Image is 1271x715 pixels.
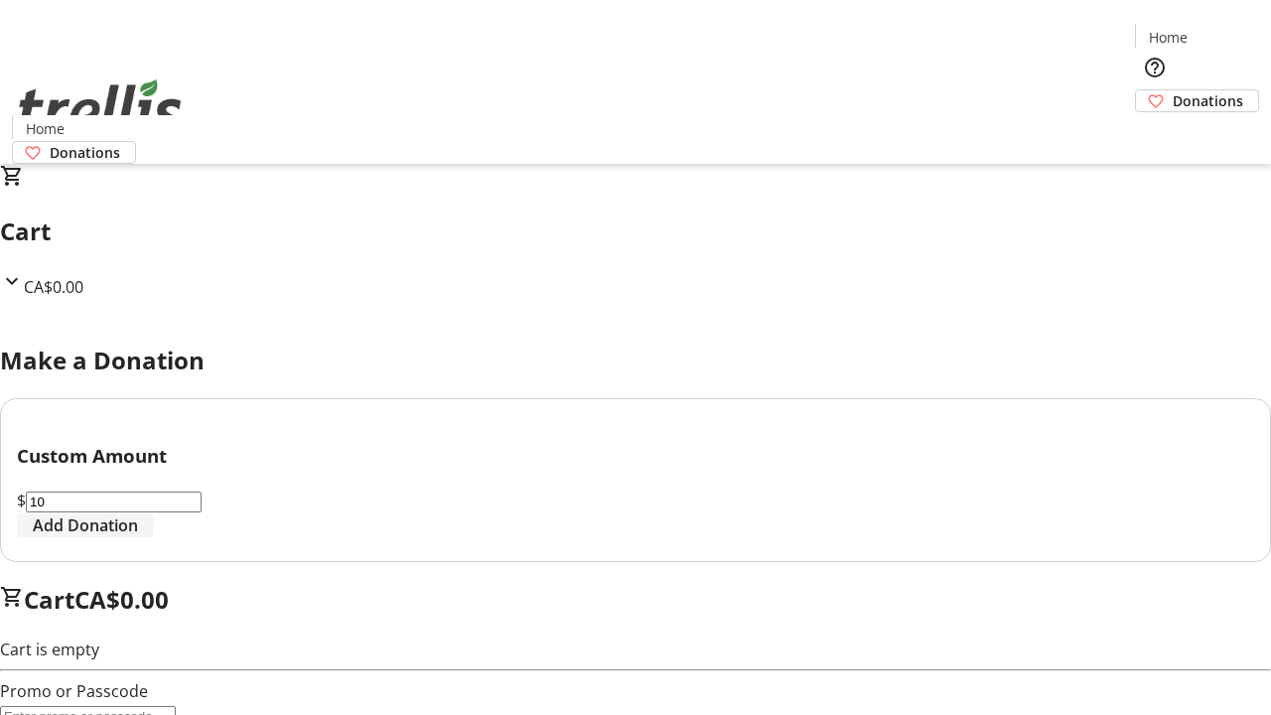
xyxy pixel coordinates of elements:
[1173,90,1243,111] span: Donations
[1149,27,1188,48] span: Home
[26,492,202,512] input: Donation Amount
[13,118,76,139] a: Home
[1136,27,1200,48] a: Home
[1135,89,1259,112] a: Donations
[1135,48,1175,87] button: Help
[17,442,1254,470] h3: Custom Amount
[74,583,169,616] span: CA$0.00
[1135,112,1175,152] button: Cart
[12,58,189,157] img: Orient E2E Organization bmQ0nRot0F's Logo
[12,141,136,164] a: Donations
[24,276,83,298] span: CA$0.00
[17,490,26,511] span: $
[26,118,65,139] span: Home
[50,142,120,163] span: Donations
[33,513,138,537] span: Add Donation
[17,513,154,537] button: Add Donation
